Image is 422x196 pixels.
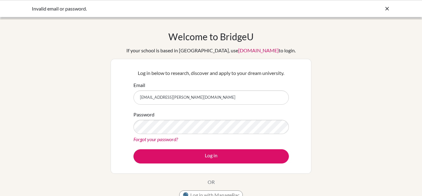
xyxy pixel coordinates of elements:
[126,47,296,54] div: If your school is based in [GEOGRAPHIC_DATA], use to login.
[168,31,254,42] h1: Welcome to BridgeU
[208,178,215,186] p: OR
[133,149,289,163] button: Log in
[133,111,154,118] label: Password
[133,136,178,142] a: Forgot your password?
[133,69,289,77] p: Log in below to research, discover and apply to your dream university.
[133,81,145,89] label: Email
[32,5,298,12] div: Invalid email or password.
[238,47,279,53] a: [DOMAIN_NAME]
